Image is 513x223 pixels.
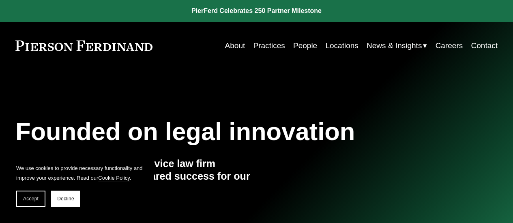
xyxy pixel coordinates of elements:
[51,191,80,207] button: Decline
[293,38,317,53] a: People
[471,38,498,53] a: Contact
[16,191,45,207] button: Accept
[57,196,74,202] span: Decline
[23,196,39,202] span: Accept
[225,38,245,53] a: About
[367,38,427,53] a: folder dropdown
[436,38,463,53] a: Careers
[15,117,417,146] h1: Founded on legal innovation
[325,38,358,53] a: Locations
[98,175,130,181] a: Cookie Policy
[253,38,285,53] a: Practices
[16,164,146,183] p: We use cookies to provide necessary functionality and improve your experience. Read our .
[367,39,422,53] span: News & Insights
[8,155,154,215] section: Cookie banner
